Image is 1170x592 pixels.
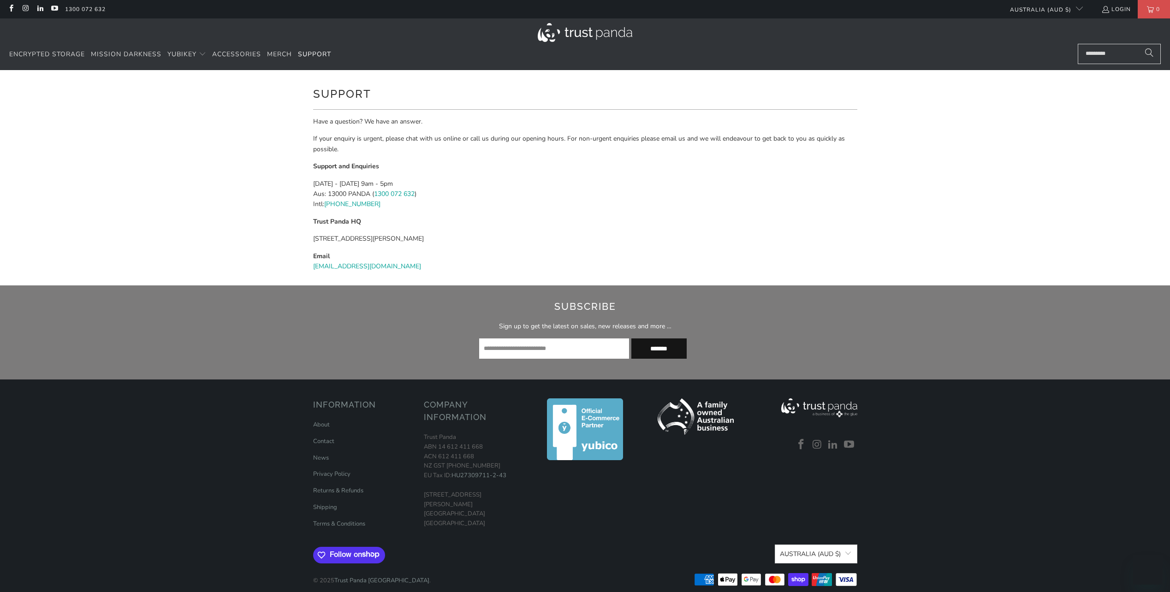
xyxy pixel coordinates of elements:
span: Accessories [212,50,261,59]
h2: Subscribe [233,299,937,314]
nav: Translation missing: en.navigation.header.main_nav [9,44,331,65]
p: [STREET_ADDRESS][PERSON_NAME] [313,234,857,244]
p: If your enquiry is urgent, please chat with us online or call us during our opening hours. For no... [313,134,857,154]
h1: Support [313,84,857,102]
a: Trust Panda Australia on Facebook [7,6,15,13]
a: 1300 072 632 [374,189,415,198]
a: Trust Panda Australia on Instagram [810,439,824,451]
strong: Trust Panda HQ [313,217,361,226]
span: Merch [267,50,292,59]
p: Have a question? We have an answer. [313,117,857,127]
a: [PHONE_NUMBER] [324,200,380,208]
span: Encrypted Storage [9,50,85,59]
summary: YubiKey [167,44,206,65]
input: Search... [1078,44,1161,64]
a: HU27309711-2-43 [451,471,506,480]
a: Shipping [313,503,337,511]
a: Returns & Refunds [313,486,363,495]
a: Contact [313,437,334,445]
a: Encrypted Storage [9,44,85,65]
a: Terms & Conditions [313,520,365,528]
button: Search [1138,44,1161,64]
strong: Email [313,252,330,260]
p: Trust Panda ABN 14 612 411 668 ACN 612 411 668 NZ GST [PHONE_NUMBER] EU Tax ID: [STREET_ADDRESS][... [424,432,525,528]
a: Merch [267,44,292,65]
a: Trust Panda Australia on Facebook [795,439,808,451]
span: YubiKey [167,50,196,59]
a: Trust Panda Australia on LinkedIn [36,6,44,13]
a: About [313,420,330,429]
button: Australia (AUD $) [775,545,857,563]
a: Login [1101,4,1131,14]
iframe: Button to launch messaging window [1133,555,1163,585]
img: Trust Panda Australia [538,23,632,42]
strong: Support and Enquiries [313,162,379,171]
a: [EMAIL_ADDRESS][DOMAIN_NAME] [313,262,421,271]
span: Mission Darkness [91,50,161,59]
a: Support [298,44,331,65]
a: Trust Panda Australia on LinkedIn [826,439,840,451]
a: Trust Panda Australia on YouTube [843,439,856,451]
a: Accessories [212,44,261,65]
a: Trust Panda [GEOGRAPHIC_DATA] [334,576,429,585]
p: Sign up to get the latest on sales, new releases and more … [233,321,937,332]
span: Support [298,50,331,59]
a: Trust Panda Australia on Instagram [21,6,29,13]
a: Trust Panda Australia on YouTube [50,6,58,13]
a: 1300 072 632 [65,4,106,14]
a: News [313,454,329,462]
a: Mission Darkness [91,44,161,65]
p: [DATE] - [DATE] 9am - 5pm Aus: 13000 PANDA ( ) Intl: [313,179,857,210]
p: © 2025 . [313,567,431,586]
a: Privacy Policy [313,470,350,478]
